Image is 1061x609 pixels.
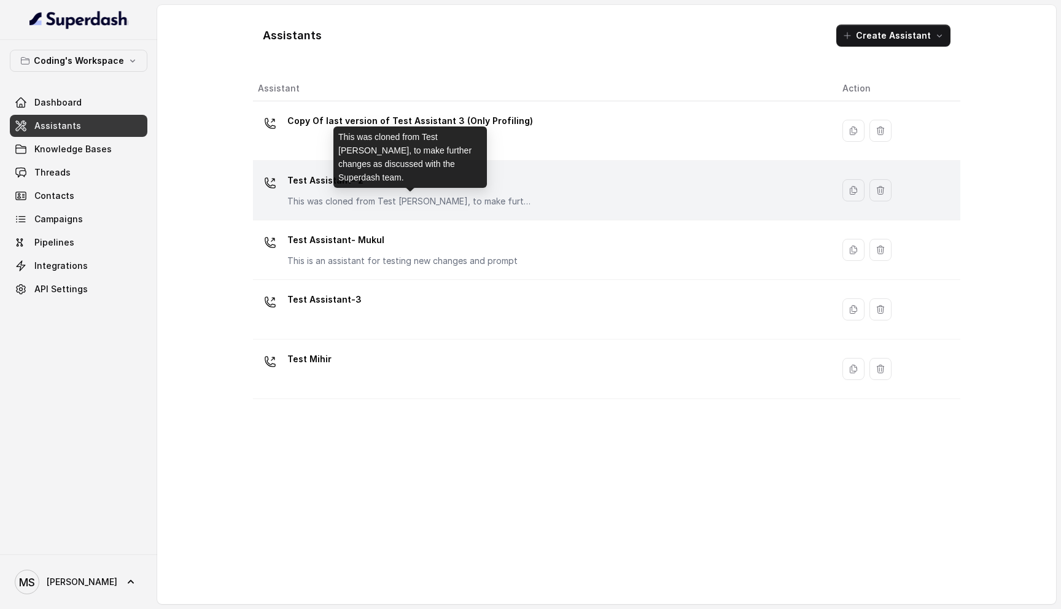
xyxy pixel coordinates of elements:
span: Knowledge Bases [34,143,112,155]
span: Campaigns [34,213,83,225]
a: Threads [10,161,147,184]
p: This was cloned from Test [PERSON_NAME], to make further changes as discussed with the Superdash ... [287,195,533,208]
a: API Settings [10,278,147,300]
p: Test Assistant- 2 [287,171,533,190]
p: Test Assistant- Mukul [287,230,518,250]
a: Contacts [10,185,147,207]
a: Assistants [10,115,147,137]
p: Coding's Workspace [34,53,124,68]
button: Coding's Workspace [10,50,147,72]
span: Pipelines [34,236,74,249]
a: Integrations [10,255,147,277]
th: Action [833,76,960,101]
p: Test Assistant-3 [287,290,362,309]
button: Create Assistant [836,25,950,47]
span: Dashboard [34,96,82,109]
p: This is an assistant for testing new changes and prompt [287,255,518,267]
div: This was cloned from Test [PERSON_NAME], to make further changes as discussed with the Superdash ... [333,126,487,188]
p: Copy Of last version of Test Assistant 3 (Only Profiling) [287,111,533,131]
text: MS [19,576,35,589]
img: light.svg [29,10,128,29]
span: Threads [34,166,71,179]
span: API Settings [34,283,88,295]
span: Integrations [34,260,88,272]
span: Contacts [34,190,74,202]
a: Campaigns [10,208,147,230]
a: Knowledge Bases [10,138,147,160]
a: [PERSON_NAME] [10,565,147,599]
a: Pipelines [10,231,147,254]
h1: Assistants [263,26,322,45]
span: Assistants [34,120,81,132]
th: Assistant [253,76,833,101]
span: [PERSON_NAME] [47,576,117,588]
p: Test Mihir [287,349,332,369]
a: Dashboard [10,91,147,114]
